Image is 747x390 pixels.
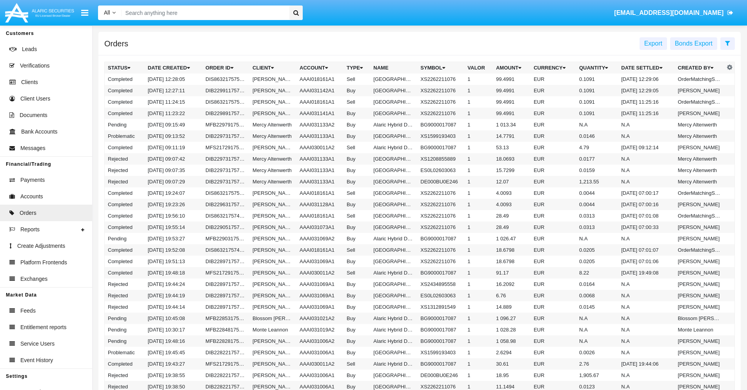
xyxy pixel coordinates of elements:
[145,85,202,96] td: [DATE] 12:27:11
[675,199,725,210] td: [PERSON_NAME]
[576,153,618,165] td: 0.0177
[493,85,531,96] td: 99.4991
[618,73,674,85] td: [DATE] 12:29:06
[493,73,531,85] td: 99.4991
[618,130,674,142] td: N.A
[202,187,249,199] td: DIS86321757532247815
[531,130,576,142] td: EUR
[249,85,296,96] td: [PERSON_NAME]
[618,153,674,165] td: N.A
[105,108,145,119] td: Completed
[618,142,674,153] td: [DATE] 09:12:14
[20,307,36,315] span: Feeds
[576,222,618,233] td: 0.0313
[344,199,370,210] td: Buy
[105,85,145,96] td: Completed
[344,222,370,233] td: Buy
[675,130,725,142] td: Mercy Altenwerth
[20,111,47,119] span: Documents
[344,130,370,142] td: Buy
[98,9,122,17] a: All
[493,96,531,108] td: 99.4991
[249,62,296,74] th: Client
[464,176,493,187] td: 1
[296,267,344,278] td: AAAI030011A2
[344,85,370,96] td: Buy
[493,108,531,119] td: 99.4991
[493,119,531,130] td: 1 013.34
[417,233,464,244] td: BG9000017087
[675,222,725,233] td: [PERSON_NAME]
[105,210,145,222] td: Completed
[249,153,296,165] td: Mercy Altenwerth
[618,176,674,187] td: N.A
[618,119,674,130] td: N.A
[202,73,249,85] td: DIS86321757593685230
[104,40,128,47] h5: Orders
[202,96,249,108] td: DIS86321757589855171
[344,176,370,187] td: Buy
[675,187,725,199] td: OrderMatchingService
[296,153,344,165] td: AAAI031133A1
[417,108,464,119] td: XS2262211076
[145,199,202,210] td: [DATE] 19:23:26
[464,267,493,278] td: 1
[296,244,344,256] td: AAAI018161A1
[576,244,618,256] td: 0.0205
[370,210,417,222] td: [GEOGRAPHIC_DATA] - [DATE]
[675,153,725,165] td: Mercy Altenwerth
[417,244,464,256] td: XS2262211076
[576,142,618,153] td: 4.79
[249,108,296,119] td: [PERSON_NAME]
[370,96,417,108] td: [GEOGRAPHIC_DATA] - [DATE]
[576,119,618,130] td: N.A
[296,233,344,244] td: AAAI031069A2
[145,233,202,244] td: [DATE] 19:53:27
[675,108,725,119] td: [PERSON_NAME]
[618,244,674,256] td: [DATE] 07:01:07
[122,5,287,20] input: Search
[370,130,417,142] td: [GEOGRAPHIC_DATA] - [DATE]
[344,62,370,74] th: Type
[370,165,417,176] td: [GEOGRAPHIC_DATA] - [DATE]
[249,142,296,153] td: [PERSON_NAME]
[531,267,576,278] td: EUR
[20,144,45,152] span: Messages
[531,256,576,267] td: EUR
[493,142,531,153] td: 53.13
[618,85,674,96] td: [DATE] 12:29:05
[618,108,674,119] td: [DATE] 11:25:16
[4,1,75,24] img: Logo image
[344,108,370,119] td: Buy
[145,210,202,222] td: [DATE] 19:56:10
[417,176,464,187] td: DE000BU0E246
[296,73,344,85] td: AAAI018161A1
[576,130,618,142] td: 0.0146
[145,187,202,199] td: [DATE] 19:24:07
[202,256,249,267] td: DIB228971757447473148
[249,267,296,278] td: [PERSON_NAME]
[464,165,493,176] td: 1
[202,62,249,74] th: Order Id
[493,244,531,256] td: 18.6798
[464,210,493,222] td: 1
[493,210,531,222] td: 28.49
[531,165,576,176] td: EUR
[105,278,145,290] td: Rejected
[296,256,344,267] td: AAAI031069A1
[670,37,717,50] button: Bonds Export
[531,62,576,74] th: Currency
[202,85,249,96] td: DIB229911757593631213
[417,96,464,108] td: XS2262211076
[105,267,145,278] td: Completed
[531,142,576,153] td: EUR
[618,96,674,108] td: [DATE] 11:25:16
[493,187,531,199] td: 4.0093
[493,130,531,142] td: 14.7791
[249,73,296,85] td: [PERSON_NAME]
[370,62,417,74] th: Name
[531,187,576,199] td: EUR
[20,323,67,331] span: Entitlement reports
[202,199,249,210] td: DIB229631757532206991
[145,244,202,256] td: [DATE] 19:52:08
